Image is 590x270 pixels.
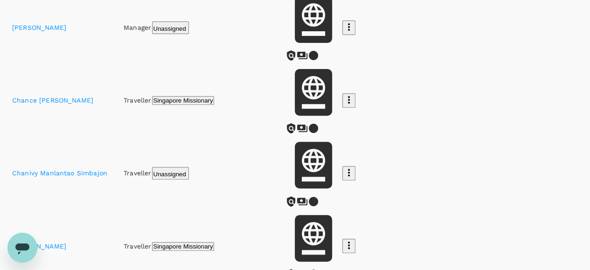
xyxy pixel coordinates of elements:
button: Singapore Missionary [152,242,214,251]
button: Singapore Missionary [152,96,214,105]
a: [PERSON_NAME] [12,24,66,31]
span: Traveller [124,169,151,177]
span: Singapore Missionary [153,97,213,104]
span: Singapore Missionary [153,243,213,250]
iframe: Button to launch messaging window [7,233,37,263]
button: Unassigned [152,21,188,34]
span: Traveller [124,242,151,250]
a: [PERSON_NAME] [12,242,66,250]
button: Unassigned [152,167,188,180]
span: Traveller [124,97,151,104]
a: Chance [PERSON_NAME] [12,97,93,104]
span: Manager [124,24,151,31]
a: Chanivy Manlantao Simbajon [12,169,107,177]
